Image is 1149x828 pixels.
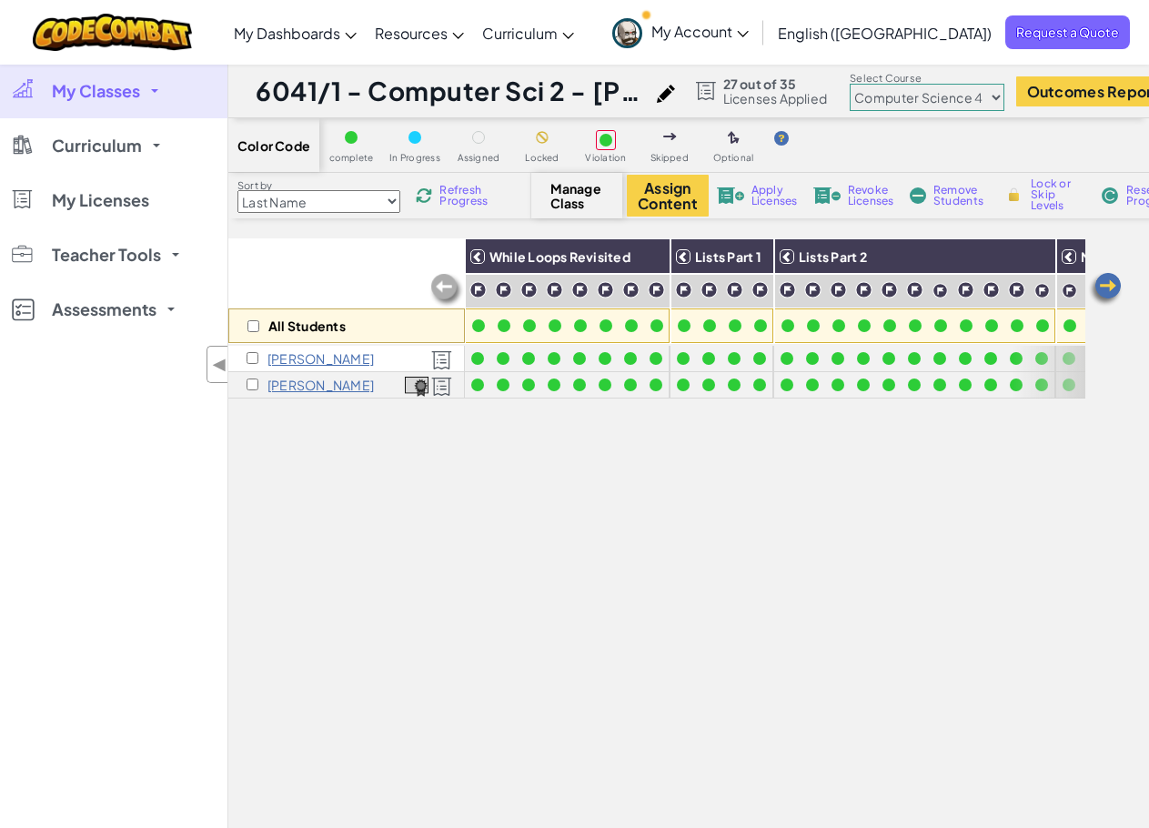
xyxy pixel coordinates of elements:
[723,76,828,91] span: 27 out of 35
[52,301,156,318] span: Assessments
[267,378,374,392] p: Ariel Whitworth
[700,281,718,298] img: IconChallengeLevel.svg
[813,187,841,204] img: IconLicenseRevoke.svg
[389,153,440,163] span: In Progress
[1087,271,1124,308] img: Arrow_Left.png
[774,131,789,146] img: IconHint.svg
[723,91,828,106] span: Licenses Applied
[431,377,452,397] img: Licensed
[932,283,948,298] img: IconChallengeLevel.svg
[256,74,648,108] h1: 6041/1 - Computer Sci 2 - [PERSON_NAME] - 01
[33,14,192,51] img: CodeCombat logo
[597,281,614,298] img: IconChallengeLevel.svg
[648,281,665,298] img: IconChallengeLevel.svg
[431,350,452,370] img: Licensed
[469,281,487,298] img: IconChallengeLevel.svg
[1034,283,1050,298] img: IconChallengeLevel.svg
[1005,15,1130,49] a: Request a Quote
[779,281,796,298] img: IconChallengeLevel.svg
[850,71,1004,86] label: Select Course
[663,133,677,140] img: IconSkippedLevel.svg
[933,185,988,207] span: Remove Students
[225,8,366,57] a: My Dashboards
[769,8,1001,57] a: English ([GEOGRAPHIC_DATA])
[585,153,626,163] span: Violation
[267,351,374,366] p: Justin Mettey
[571,281,589,298] img: IconChallengeLevel.svg
[366,8,473,57] a: Resources
[848,185,894,207] span: Revoke Licenses
[1101,187,1119,204] img: IconReset.svg
[405,374,428,395] a: View Course Completion Certificate
[713,153,754,163] span: Optional
[416,187,432,204] img: IconReload.svg
[439,185,496,207] span: Refresh Progress
[329,153,374,163] span: complete
[657,85,675,103] img: iconPencil.svg
[550,181,604,210] span: Manage Class
[717,187,744,204] img: IconLicenseApply.svg
[855,281,872,298] img: IconChallengeLevel.svg
[957,281,974,298] img: IconChallengeLevel.svg
[52,247,161,263] span: Teacher Tools
[525,153,559,163] span: Locked
[627,175,709,217] button: Assign Content
[751,185,798,207] span: Apply Licenses
[495,281,512,298] img: IconChallengeLevel.svg
[482,24,558,43] span: Curriculum
[52,83,140,99] span: My Classes
[603,4,758,61] a: My Account
[612,18,642,48] img: avatar
[1004,187,1023,203] img: IconLock.svg
[650,153,689,163] span: Skipped
[830,281,847,298] img: IconChallengeLevel.svg
[212,351,227,378] span: ◀
[881,281,898,298] img: IconChallengeLevel.svg
[375,24,448,43] span: Resources
[268,318,346,333] p: All Students
[751,281,769,298] img: IconChallengeLevel.svg
[983,281,1000,298] img: IconChallengeLevel.svg
[234,24,340,43] span: My Dashboards
[651,22,749,41] span: My Account
[726,281,743,298] img: IconChallengeLevel.svg
[428,272,465,308] img: Arrow_Left_Inactive.png
[52,137,142,154] span: Curriculum
[622,281,640,298] img: IconChallengeLevel.svg
[728,131,740,146] img: IconOptionalLevel.svg
[546,281,563,298] img: IconChallengeLevel.svg
[778,24,992,43] span: English ([GEOGRAPHIC_DATA])
[520,281,538,298] img: IconChallengeLevel.svg
[237,178,400,193] label: Sort by
[489,248,630,265] span: While Loops Revisited
[799,248,867,265] span: Lists Part 2
[1008,281,1025,298] img: IconChallengeLevel.svg
[473,8,583,57] a: Curriculum
[52,192,149,208] span: My Licenses
[675,281,692,298] img: IconChallengeLevel.svg
[906,281,923,298] img: IconChallengeLevel.svg
[1062,283,1077,298] img: IconChallengeLevel.svg
[405,377,428,397] img: certificate-icon.png
[804,281,821,298] img: IconChallengeLevel.svg
[910,187,926,204] img: IconRemoveStudents.svg
[695,248,761,265] span: Lists Part 1
[458,153,500,163] span: Assigned
[237,138,310,153] span: Color Code
[1031,178,1084,211] span: Lock or Skip Levels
